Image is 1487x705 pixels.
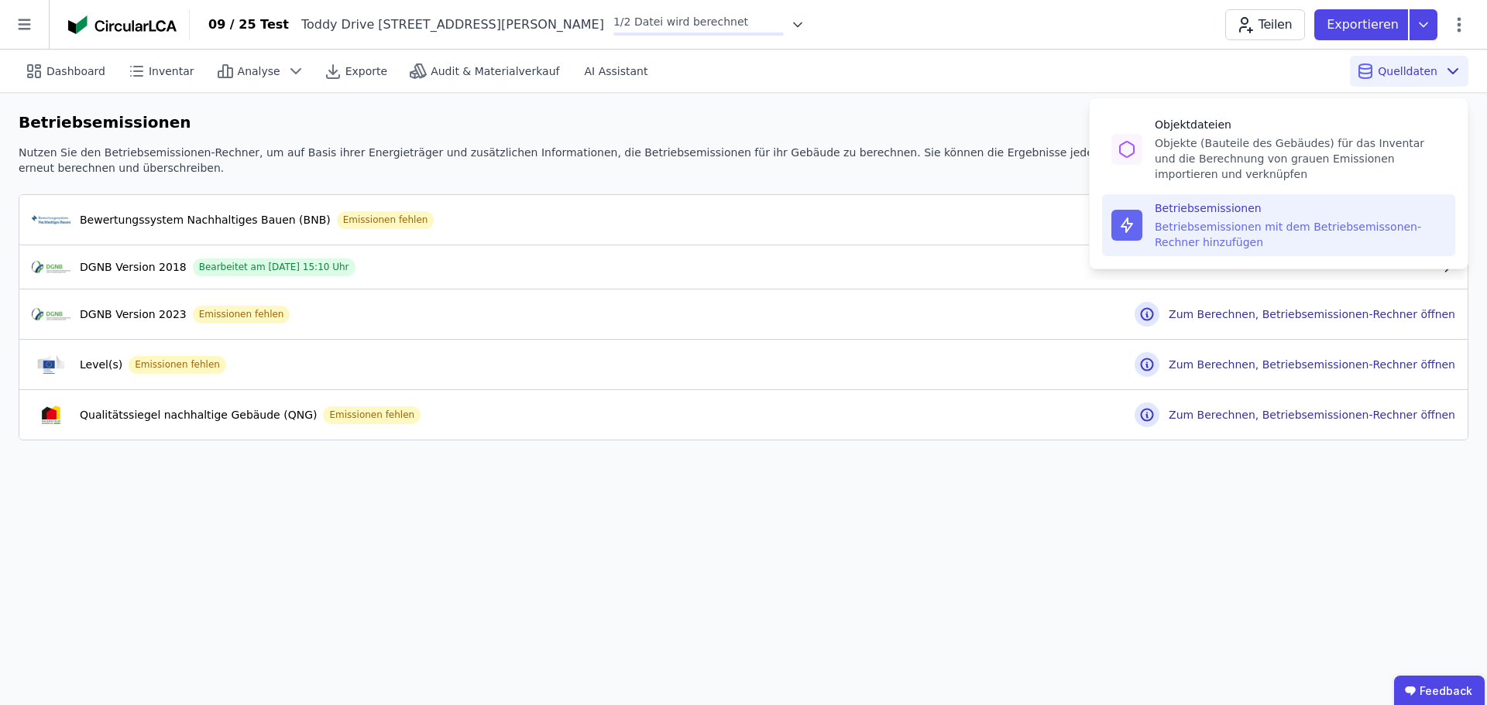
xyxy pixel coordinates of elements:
[19,289,1468,339] button: cert-logoDGNB Version 2023Emissionen fehlenZum Berechnen, Betriebsemissionen-Rechner öffnen
[1169,306,1455,322] h3: Zum Berechnen, Betriebsemissionen-Rechner öffnen
[80,259,187,275] div: DGNB Version 2018
[1169,407,1455,423] h3: Zum Berechnen, Betriebsemissionen-Rechner öffnen
[431,63,559,79] span: Audit & Materialverkauf
[80,407,317,423] div: Qualitätssiegel nachhaltige Gebäude (QNG)
[1327,15,1402,34] p: Exportieren
[289,15,604,34] div: Toddy Drive [STREET_ADDRESS][PERSON_NAME]
[193,258,355,276] div: Bearbeitet am [DATE] 15:10 Uhr
[1155,117,1446,132] div: Objektdateien
[19,245,1468,289] button: cert-logoDGNB Version 2018Bearbeitet am [DATE] 15:10 Uhr
[1378,63,1437,79] span: Quelldaten
[19,195,1468,245] button: cert-logoBewertungssystem Nachhaltiges Bauen (BNB)Emissionen fehlenZum Berechnen, Betriebsemissio...
[80,212,331,228] div: Bewertungssystem Nachhaltiges Bauen (BNB)
[1155,135,1446,182] div: Objekte (Bauteile des Gebäudes) für das Inventar und die Berechnung von grauen Emissionen importi...
[345,63,387,79] span: Exporte
[193,306,290,323] div: Emissionen fehlen
[323,406,421,424] div: Emissionen fehlen
[46,63,105,79] span: Dashboard
[1169,357,1455,372] h3: Zum Berechnen, Betriebsemissionen-Rechner öffnen
[584,63,647,79] span: AI Assistant
[32,305,70,323] img: cert-logo
[19,390,1468,440] button: cert-logoQualitätssiegel nachhaltige Gebäude (QNG)Emissionen fehlenZum Berechnen, Betriebsemissio...
[80,306,187,322] div: DGNB Version 2023
[80,357,122,372] div: Level(s)
[149,63,194,79] span: Inventar
[32,210,70,229] img: cert-logo
[208,15,289,34] div: 09 / 25 Test
[19,145,1252,176] div: Nutzen Sie den Betriebsemissionen-Rechner, um auf Basis ihrer Energieträger und zusätzlichen Info...
[238,63,280,79] span: Analyse
[19,340,1468,389] button: cert-logoLevel(s)Emissionen fehlenZum Berechnen, Betriebsemissionen-Rechner öffnen
[1225,9,1305,40] button: Teilen
[613,15,748,28] span: 1/2 Datei wird berechnet
[32,258,70,276] img: cert-logo
[32,406,70,424] img: cert-logo
[337,211,434,229] div: Emissionen fehlen
[32,355,70,374] img: cert-logo
[1155,219,1446,250] div: Betriebsemissionen mit dem Betriebsemissonen-Rechner hinzufügen
[68,15,177,34] img: Concular
[19,111,191,139] div: Betriebsemissionen
[1155,200,1446,216] div: Betriebsemissionen
[129,356,226,374] div: Emissionen fehlen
